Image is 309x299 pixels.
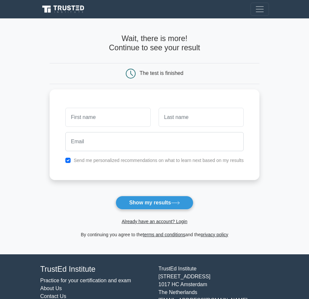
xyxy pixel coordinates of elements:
[121,219,187,224] a: Already have an account? Login
[40,286,62,291] a: About Us
[140,70,183,76] div: The test is finished
[40,265,151,274] h4: TrustEd Institute
[46,231,263,239] div: By continuing you agree to the and the
[74,158,244,163] label: Send me personalized recommendations on what to learn next based on my results
[40,293,66,299] a: Contact Us
[65,132,244,151] input: Email
[159,108,244,127] input: Last name
[201,232,228,237] a: privacy policy
[116,196,193,210] button: Show my results
[143,232,185,237] a: terms and conditions
[40,278,131,283] a: Practice for your certification and exam
[50,34,259,53] h4: Wait, there is more! Continue to see your result
[251,3,269,16] button: Toggle navigation
[65,108,150,127] input: First name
